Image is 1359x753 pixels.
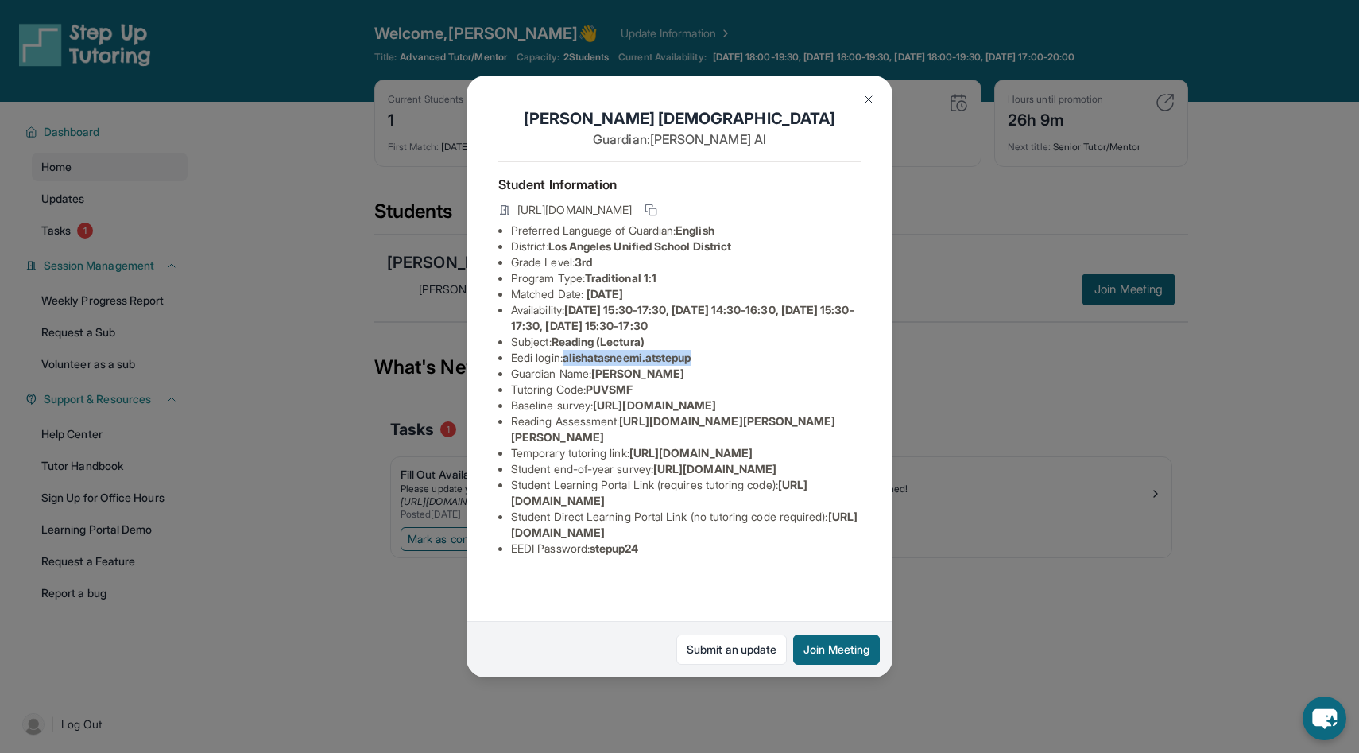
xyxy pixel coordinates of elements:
li: Eedi login : [511,350,861,366]
button: chat-button [1303,697,1346,740]
li: EEDI Password : [511,541,861,557]
li: Grade Level: [511,254,861,270]
button: Join Meeting [793,635,880,665]
li: Preferred Language of Guardian: [511,223,861,239]
span: [URL][DOMAIN_NAME][PERSON_NAME][PERSON_NAME] [511,414,836,444]
a: Submit an update [676,635,787,665]
li: Guardian Name : [511,366,861,382]
span: 3rd [575,255,592,269]
li: Temporary tutoring link : [511,445,861,461]
span: [URL][DOMAIN_NAME] [593,398,716,412]
li: Baseline survey : [511,398,861,413]
img: Close Icon [862,93,875,106]
li: Student Learning Portal Link (requires tutoring code) : [511,477,861,509]
li: Student Direct Learning Portal Link (no tutoring code required) : [511,509,861,541]
span: alishatasneemi.atstepup [563,351,691,364]
span: Reading (Lectura) [552,335,645,348]
span: [DATE] [587,287,623,301]
span: [URL][DOMAIN_NAME] [653,462,776,475]
li: Reading Assessment : [511,413,861,445]
p: Guardian: [PERSON_NAME] Al [498,130,861,149]
h1: [PERSON_NAME] [DEMOGRAPHIC_DATA] [498,107,861,130]
span: Traditional 1:1 [585,271,656,285]
span: [URL][DOMAIN_NAME] [517,202,632,218]
span: [DATE] 15:30-17:30, [DATE] 14:30-16:30, [DATE] 15:30-17:30, [DATE] 15:30-17:30 [511,303,854,332]
span: [PERSON_NAME] [591,367,684,380]
li: Matched Date: [511,286,861,302]
span: English [676,223,714,237]
li: Program Type: [511,270,861,286]
li: Availability: [511,302,861,334]
li: Subject : [511,334,861,350]
li: District: [511,239,861,254]
button: Copy link [641,200,660,219]
span: Los Angeles Unified School District [548,239,731,253]
span: stepup24 [590,541,639,555]
span: PUVSMF [586,382,633,396]
h4: Student Information [498,175,861,194]
li: Student end-of-year survey : [511,461,861,477]
li: Tutoring Code : [511,382,861,398]
span: [URL][DOMAIN_NAME] [629,446,753,460]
